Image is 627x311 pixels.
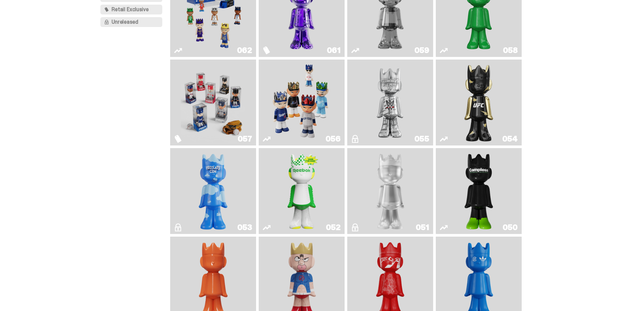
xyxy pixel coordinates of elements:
[181,62,245,143] img: Game Face (2025)
[112,7,148,12] span: Retail Exclusive
[237,46,252,54] div: 062
[414,46,429,54] div: 059
[263,62,341,143] a: Game Face (2025)
[416,223,429,231] div: 051
[503,46,518,54] div: 058
[373,151,408,231] img: LLLoyalty
[196,151,231,231] img: ghooooost
[351,62,429,143] a: I Was There SummerSlam
[237,223,252,231] div: 053
[414,135,429,143] div: 055
[461,151,496,231] img: Campless
[174,62,252,143] a: Game Face (2025)
[503,223,518,231] div: 050
[461,62,496,143] img: Ruby
[440,151,518,231] a: Campless
[326,223,341,231] div: 052
[284,151,319,231] img: Court Victory
[100,17,162,27] button: Unreleased
[358,62,422,143] img: I Was There SummerSlam
[269,62,334,143] img: Game Face (2025)
[112,19,138,25] span: Unreleased
[263,151,341,231] a: Court Victory
[327,46,341,54] div: 061
[440,62,518,143] a: Ruby
[502,135,518,143] div: 054
[238,135,252,143] div: 057
[174,151,252,231] a: ghooooost
[326,135,341,143] div: 056
[100,5,162,14] button: Retail Exclusive
[351,151,429,231] a: LLLoyalty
